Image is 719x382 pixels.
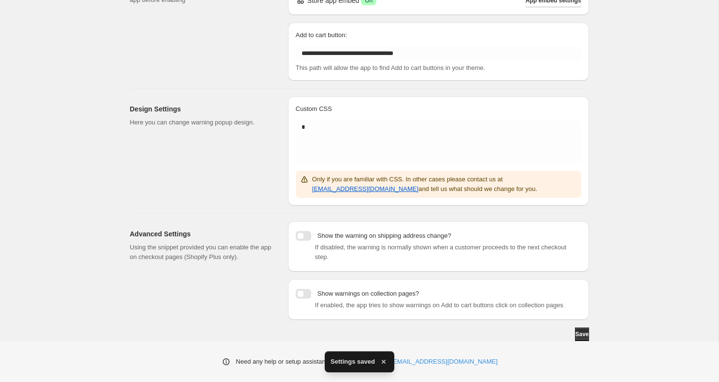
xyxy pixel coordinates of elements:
span: Settings saved [331,357,375,367]
span: This path will allow the app to find Add to cart buttons in your theme. [296,64,485,71]
span: If enabled, the app tries to show warnings on Add to cart buttons click on collection pages [315,301,563,309]
span: Save [575,330,589,338]
h2: Design Settings [130,104,273,114]
a: [EMAIL_ADDRESS][DOMAIN_NAME] [312,185,418,192]
p: Using the snippet provided you can enable the app on checkout pages (Shopify Plus only). [130,243,273,262]
p: Show the warning on shipping address change? [317,231,451,241]
span: Custom CSS [296,105,332,112]
button: Save [575,327,589,341]
span: Add to cart button: [296,31,347,39]
p: Show warnings on collection pages? [317,289,419,299]
span: If disabled, the warning is normally shown when a customer proceeds to the next checkout step. [315,244,566,260]
h2: Advanced Settings [130,229,273,239]
p: Here you can change warning popup design. [130,118,273,127]
p: Only if you are familiar with CSS. In other cases please contact us at and tell us what should we... [312,175,577,194]
a: [EMAIL_ADDRESS][DOMAIN_NAME] [391,357,498,367]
